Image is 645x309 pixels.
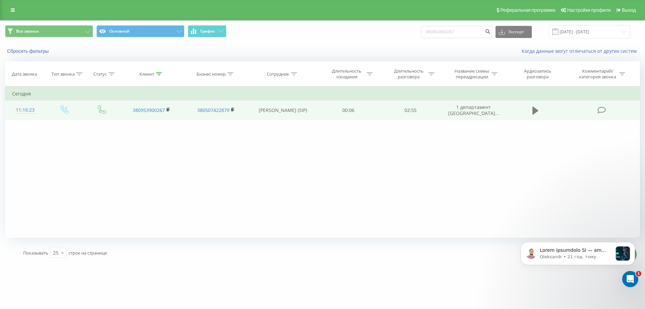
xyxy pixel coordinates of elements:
div: Длительность разговора [391,68,427,80]
div: Сотрудник [267,71,289,77]
div: Название схемы переадресации [454,68,490,80]
td: 00:06 [317,101,379,120]
div: Бизнес номер [197,71,226,77]
td: 02:55 [379,101,441,120]
button: Сбросить фильтры [5,48,52,54]
button: График [188,25,226,37]
div: 11:16:23 [12,104,38,117]
span: Выход [622,7,636,13]
div: 25 [53,249,58,256]
div: Дата звонка [12,71,37,77]
span: Показывать [23,250,48,256]
a: Когда данные могут отличаться от других систем [522,48,640,54]
iframe: Intercom notifications повідомлення [511,229,645,291]
button: Все звонки [5,25,93,37]
span: Реферальная программа [500,7,555,13]
div: Длительность ожидания [329,68,365,80]
span: 1 департамент [GEOGRAPHIC_DATA]... [448,104,499,116]
span: График [200,29,215,34]
span: Настройки профиля [567,7,611,13]
span: Все звонки [16,29,39,34]
input: Поиск по номеру [421,26,492,38]
div: Тип звонка [51,71,75,77]
a: 380953900267 [133,107,165,113]
td: [PERSON_NAME] (SIP) [248,101,317,120]
div: Клиент [139,71,154,77]
span: строк на странице [69,250,107,256]
iframe: Intercom live chat [622,271,638,287]
div: Комментарий/категория звонка [578,68,617,80]
div: Статус [93,71,107,77]
button: Основной [96,25,184,37]
button: Экспорт [496,26,532,38]
span: 1 [636,271,641,276]
a: 380507422879 [197,107,229,113]
td: Сегодня [5,87,640,101]
div: Аудиозапись разговора [516,68,560,80]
